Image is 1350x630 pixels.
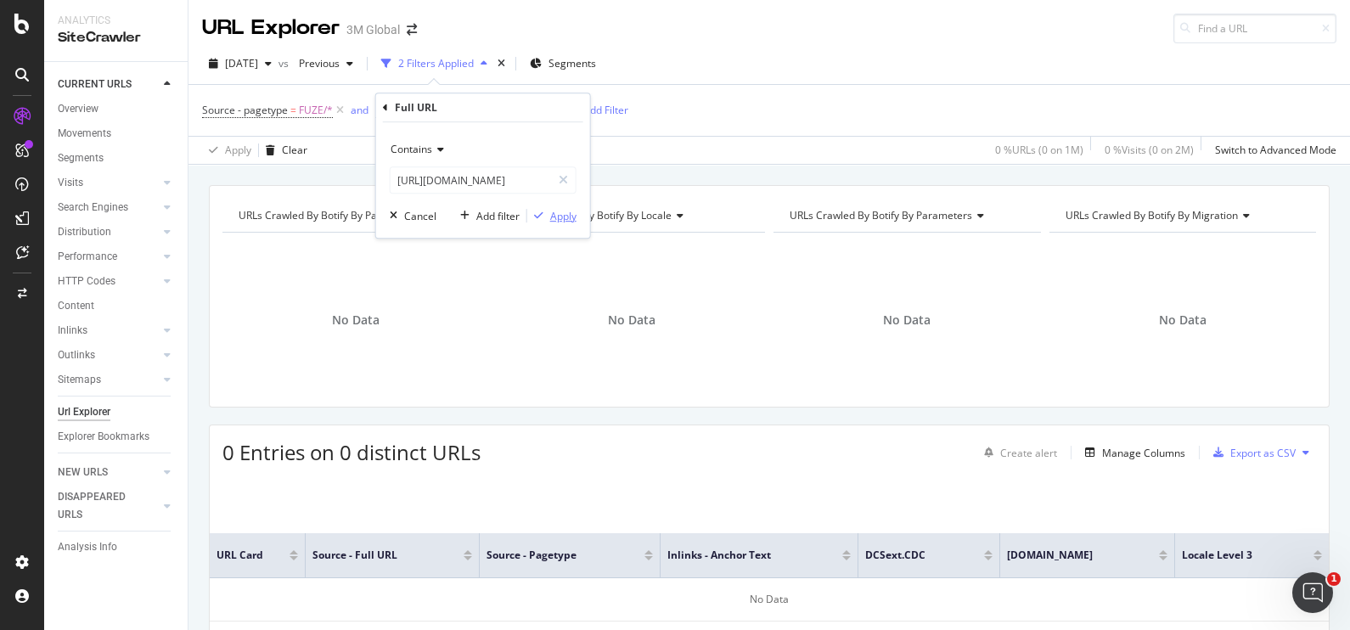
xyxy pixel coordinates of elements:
[58,322,87,340] div: Inlinks
[1182,548,1288,563] span: locale Level 3
[883,312,931,329] span: No Data
[222,438,481,466] span: 0 Entries on 0 distinct URLs
[527,207,577,224] button: Apply
[332,312,380,329] span: No Data
[1078,442,1185,463] button: Manage Columns
[58,428,149,446] div: Explorer Bookmarks
[58,488,159,524] a: DISAPPEARED URLS
[225,56,258,70] span: 2025 Aug. 24th
[407,24,417,36] div: arrow-right-arrow-left
[1208,137,1336,164] button: Switch to Advanced Mode
[550,209,577,223] div: Apply
[1327,572,1341,586] span: 1
[391,142,432,156] span: Contains
[383,207,436,224] button: Cancel
[1105,143,1194,157] div: 0 % Visits ( 0 on 2M )
[58,149,176,167] a: Segments
[58,297,94,315] div: Content
[977,439,1057,466] button: Create alert
[608,312,655,329] span: No Data
[58,371,159,389] a: Sitemaps
[259,137,307,164] button: Clear
[58,125,111,143] div: Movements
[404,209,436,223] div: Cancel
[494,55,509,72] div: times
[58,488,143,524] div: DISAPPEARED URLS
[202,103,288,117] span: Source - pagetype
[523,50,603,77] button: Segments
[1159,312,1207,329] span: No Data
[1062,202,1302,229] h4: URLs Crawled By Botify By migration
[58,273,115,290] div: HTTP Codes
[58,428,176,446] a: Explorer Bookmarks
[667,548,817,563] span: Inlinks - Anchor Text
[290,103,296,117] span: =
[346,21,400,38] div: 3M Global
[487,548,618,563] span: Source - pagetype
[278,56,292,70] span: vs
[58,199,128,217] div: Search Engines
[58,248,159,266] a: Performance
[1000,446,1057,460] div: Create alert
[58,76,159,93] a: CURRENT URLS
[235,202,475,229] h4: URLs Crawled By Botify By pagetype
[995,143,1083,157] div: 0 % URLs ( 0 on 1M )
[58,28,174,48] div: SiteCrawler
[292,56,340,70] span: Previous
[58,464,159,481] a: NEW URLS
[58,403,110,421] div: Url Explorer
[58,100,176,118] a: Overview
[1230,446,1296,460] div: Export as CSV
[398,56,474,70] div: 2 Filters Applied
[453,207,520,224] button: Add filter
[395,100,437,115] div: Full URL
[58,273,159,290] a: HTTP Codes
[58,223,111,241] div: Distribution
[1066,208,1238,222] span: URLs Crawled By Botify By migration
[560,100,628,121] button: Add Filter
[202,50,278,77] button: [DATE]
[58,538,176,556] a: Analysis Info
[548,56,596,70] span: Segments
[282,143,307,157] div: Clear
[239,208,409,222] span: URLs Crawled By Botify By pagetype
[58,346,159,364] a: Outlinks
[58,464,108,481] div: NEW URLS
[58,297,176,315] a: Content
[58,199,159,217] a: Search Engines
[58,371,101,389] div: Sitemaps
[58,125,176,143] a: Movements
[1007,548,1133,563] span: [DOMAIN_NAME]
[58,223,159,241] a: Distribution
[299,98,333,122] span: FUZE/*
[58,174,83,192] div: Visits
[58,248,117,266] div: Performance
[58,346,95,364] div: Outlinks
[58,322,159,340] a: Inlinks
[58,403,176,421] a: Url Explorer
[511,202,751,229] h4: URLs Crawled By Botify By locale
[58,76,132,93] div: CURRENT URLS
[351,103,368,117] div: and
[515,208,672,222] span: URLs Crawled By Botify By locale
[58,538,117,556] div: Analysis Info
[58,149,104,167] div: Segments
[790,208,972,222] span: URLs Crawled By Botify By parameters
[374,50,494,77] button: 2 Filters Applied
[351,102,368,118] button: and
[1102,446,1185,460] div: Manage Columns
[58,100,98,118] div: Overview
[865,548,959,563] span: DCSext.CDC
[202,137,251,164] button: Apply
[225,143,251,157] div: Apply
[292,50,360,77] button: Previous
[202,14,340,42] div: URL Explorer
[476,209,520,223] div: Add filter
[583,103,628,117] div: Add Filter
[1292,572,1333,613] iframe: Intercom live chat
[1207,439,1296,466] button: Export as CSV
[1215,143,1336,157] div: Switch to Advanced Mode
[217,548,285,563] span: URL Card
[1173,14,1336,43] input: Find a URL
[312,548,438,563] span: Source - Full URL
